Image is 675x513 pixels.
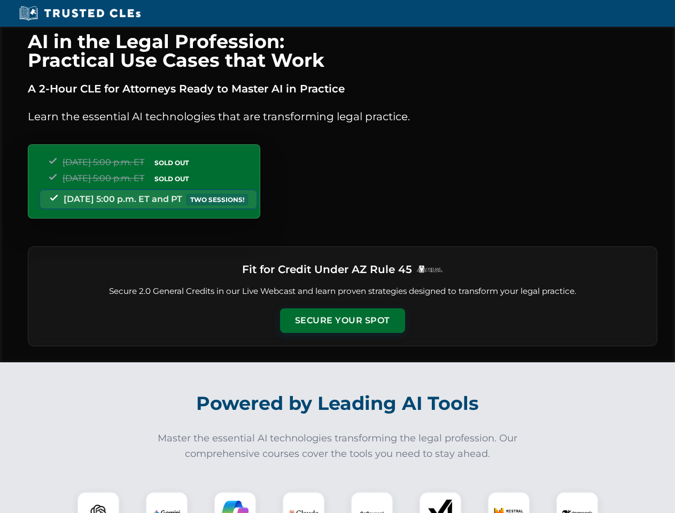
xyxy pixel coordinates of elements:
[63,173,144,183] span: [DATE] 5:00 p.m. ET
[16,5,144,21] img: Trusted CLEs
[280,308,405,333] button: Secure Your Spot
[42,385,634,422] h2: Powered by Leading AI Tools
[151,431,525,462] p: Master the essential AI technologies transforming the legal profession. Our comprehensive courses...
[28,80,657,97] p: A 2-Hour CLE for Attorneys Ready to Master AI in Practice
[416,265,443,273] img: Logo
[151,173,192,184] span: SOLD OUT
[28,32,657,69] h1: AI in the Legal Profession: Practical Use Cases that Work
[151,157,192,168] span: SOLD OUT
[242,260,412,279] h3: Fit for Credit Under AZ Rule 45
[41,285,644,298] p: Secure 2.0 General Credits in our Live Webcast and learn proven strategies designed to transform ...
[28,108,657,125] p: Learn the essential AI technologies that are transforming legal practice.
[63,157,144,167] span: [DATE] 5:00 p.m. ET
